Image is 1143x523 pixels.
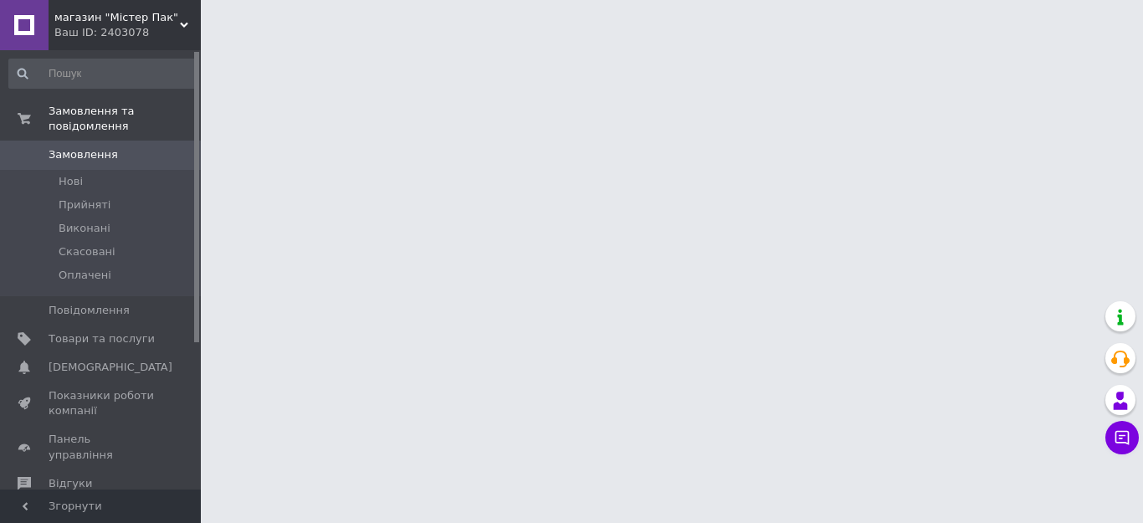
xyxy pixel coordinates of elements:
span: Нові [59,174,83,189]
div: Ваш ID: 2403078 [54,25,201,40]
span: Повідомлення [49,303,130,318]
input: Пошук [8,59,197,89]
span: магазин "Містер Пак" [54,10,180,25]
button: Чат з покупцем [1105,421,1139,454]
span: Показники роботи компанії [49,388,155,418]
span: Замовлення та повідомлення [49,104,201,134]
span: Прийняті [59,197,110,213]
span: Виконані [59,221,110,236]
span: Товари та послуги [49,331,155,346]
span: Замовлення [49,147,118,162]
span: Панель управління [49,432,155,462]
span: Оплачені [59,268,111,283]
span: [DEMOGRAPHIC_DATA] [49,360,172,375]
span: Відгуки [49,476,92,491]
span: Скасовані [59,244,115,259]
